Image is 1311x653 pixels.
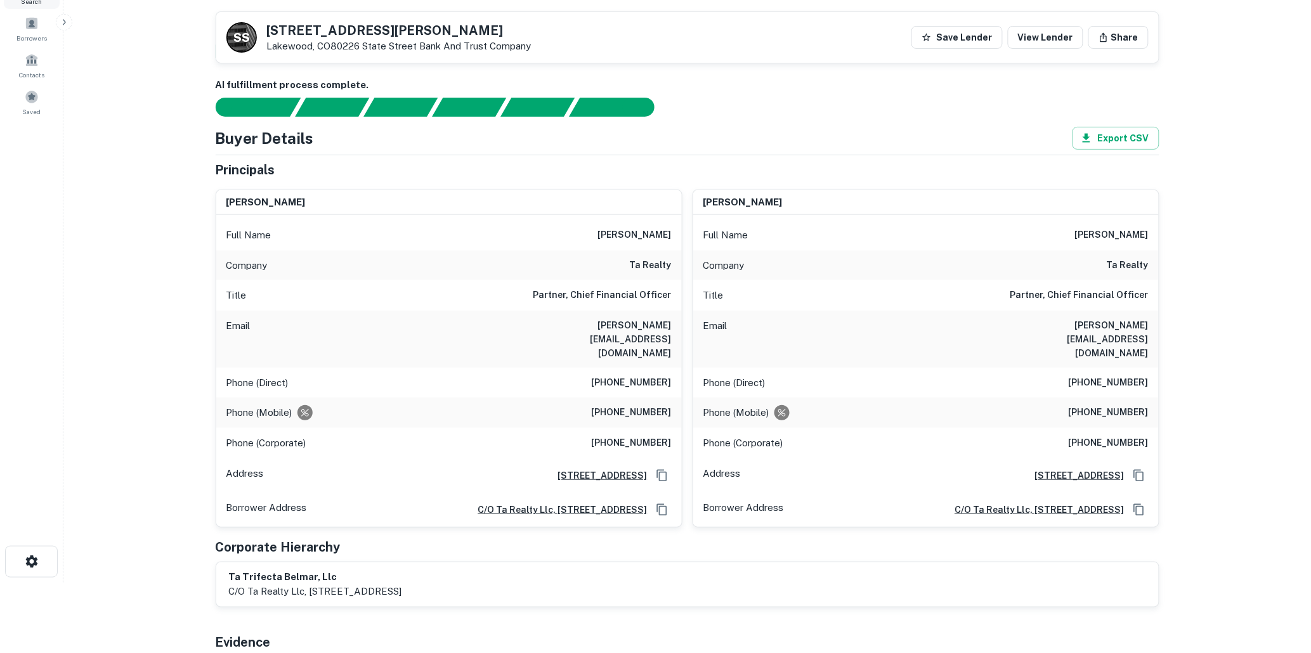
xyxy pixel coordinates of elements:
p: Borrower Address [226,500,307,519]
div: Requests to not be contacted at this number [774,405,790,420]
p: Borrower Address [703,500,784,519]
p: Email [226,318,251,360]
button: Copy Address [1130,466,1149,485]
h6: [PHONE_NUMBER] [1069,436,1149,451]
div: Documents found, AI parsing details... [363,98,438,117]
div: Requests to not be contacted at this number [297,405,313,420]
span: Saved [23,107,41,117]
a: c/o ta realty llc, [STREET_ADDRESS] [945,503,1125,517]
div: Your request is received and processing... [295,98,369,117]
div: Principals found, AI now looking for contact information... [432,98,506,117]
p: Phone (Direct) [226,375,289,391]
p: Address [226,466,264,485]
span: Contacts [19,70,44,80]
h6: ta realty [1107,258,1149,273]
h6: Partner, Chief Financial Officer [1010,288,1149,303]
span: Borrowers [16,33,47,43]
p: Full Name [226,228,271,243]
div: Sending borrower request to AI... [200,98,296,117]
h6: Partner, Chief Financial Officer [533,288,672,303]
h6: AI fulfillment process complete. [216,78,1159,93]
h5: [STREET_ADDRESS][PERSON_NAME] [267,24,532,37]
h6: [PHONE_NUMBER] [592,405,672,420]
h5: Evidence [216,633,271,652]
p: Title [226,288,247,303]
h5: Principals [216,160,275,179]
p: Lakewood, CO80226 [267,41,532,52]
h6: [PERSON_NAME] [598,228,672,243]
a: c/o ta realty llc, [STREET_ADDRESS] [468,503,648,517]
h6: [PHONE_NUMBER] [1069,405,1149,420]
button: Share [1088,26,1149,49]
button: Copy Address [1130,500,1149,519]
h6: [PERSON_NAME] [226,195,306,210]
p: Title [703,288,724,303]
div: AI fulfillment process complete. [570,98,670,117]
a: S S [226,22,257,53]
h5: Corporate Hierarchy [216,538,341,557]
p: Email [703,318,727,360]
p: Full Name [703,228,748,243]
h6: ta trifecta belmar, llc [229,570,402,585]
iframe: Chat Widget [1248,552,1311,612]
h6: [PHONE_NUMBER] [592,375,672,391]
h6: [PERSON_NAME] [703,195,783,210]
a: [STREET_ADDRESS] [1025,469,1125,482]
div: Principals found, still searching for contact information. This may take time... [500,98,575,117]
h6: [PHONE_NUMBER] [592,436,672,451]
a: [STREET_ADDRESS] [548,469,648,482]
h6: [PERSON_NAME][EMAIL_ADDRESS][DOMAIN_NAME] [996,318,1149,360]
h6: [PHONE_NUMBER] [1069,375,1149,391]
p: Phone (Corporate) [703,436,783,451]
h6: [PERSON_NAME] [1075,228,1149,243]
a: Contacts [4,48,60,82]
button: Copy Address [653,500,672,519]
p: Company [703,258,745,273]
button: Copy Address [653,466,672,485]
a: Saved [4,85,60,119]
p: Phone (Mobile) [703,405,769,420]
p: Phone (Corporate) [226,436,306,451]
p: Address [703,466,741,485]
a: Borrowers [4,11,60,46]
p: Phone (Direct) [703,375,766,391]
button: Save Lender [911,26,1003,49]
a: State Street Bank And Trust Company [363,41,532,51]
p: Company [226,258,268,273]
a: View Lender [1008,26,1083,49]
p: S S [234,29,249,46]
p: c/o ta realty llc, [STREET_ADDRESS] [229,584,402,599]
h6: ta realty [630,258,672,273]
h4: Buyer Details [216,127,314,150]
p: Phone (Mobile) [226,405,292,420]
button: Export CSV [1073,127,1159,150]
h6: [PERSON_NAME][EMAIL_ADDRESS][DOMAIN_NAME] [519,318,672,360]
